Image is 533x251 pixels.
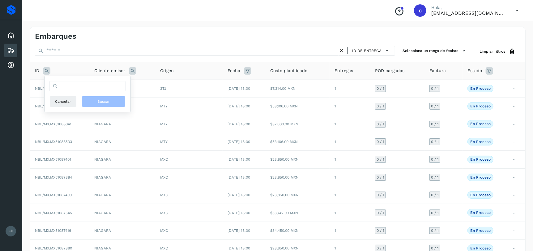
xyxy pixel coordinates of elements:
span: NBL/MX.MX51087380 [35,246,72,250]
div: Inicio [4,29,17,42]
span: 0 / 1 [377,87,384,90]
span: [DATE] 18:00 [228,104,250,108]
td: $23,850.00 MXN [265,151,330,168]
span: 0 / 1 [377,122,384,126]
span: 0 / 1 [377,104,384,108]
td: NIAGARA [89,133,155,150]
span: 0 / 1 [431,175,439,179]
span: 0 / 1 [431,158,439,161]
span: NBL/MX.MX51088205 [35,104,72,108]
button: Selecciona un rango de fechas [400,46,470,56]
td: NIAGARA [89,168,155,186]
span: 0 / 1 [431,193,439,197]
td: NIAGARA [89,222,155,239]
div: Embarques [4,44,17,57]
p: En proceso [470,140,491,144]
span: MXC [160,157,168,162]
span: Entregas [335,67,353,74]
span: 3TJ [160,86,166,91]
td: - [508,115,525,133]
span: [DATE] 18:00 [228,140,250,144]
span: ID de entrega [352,48,382,54]
p: En proceso [470,157,491,162]
span: NBL/MX.MX51087401 [35,157,71,162]
button: ID de entrega [350,46,392,55]
td: 1 [330,133,370,150]
span: 0 / 1 [431,229,439,232]
span: 0 / 1 [377,246,384,250]
td: - [508,151,525,168]
p: Hola, [431,5,505,10]
td: - [508,186,525,204]
span: NBL/MX.MX51087545 [35,211,72,215]
span: 0 / 1 [431,211,439,215]
p: En proceso [470,86,491,91]
p: En proceso [470,228,491,233]
span: NBL/MX.MX51087384 [35,175,72,180]
span: POD cargadas [375,67,404,74]
span: 0 / 1 [431,87,439,90]
p: En proceso [470,175,491,180]
p: cuentasespeciales8_met@castores.com.mx [431,10,505,16]
td: 1 [330,222,370,239]
span: Factura [429,67,446,74]
span: Estado [467,67,482,74]
td: - [508,80,525,97]
span: MXC [160,211,168,215]
td: - [508,168,525,186]
span: [DATE] 18:00 [228,175,250,180]
span: Cliente emisor [94,67,125,74]
p: En proceso [470,210,491,215]
span: 0 / 1 [431,104,439,108]
span: [DATE] 18:00 [228,193,250,197]
p: En proceso [470,104,491,108]
span: NBL/MX.MX51088533 [35,140,72,144]
span: MXC [160,175,168,180]
button: Limpiar filtros [475,46,520,57]
p: En proceso [470,122,491,126]
span: [DATE] 18:00 [228,122,250,126]
td: 1 [330,80,370,97]
td: $34,450.00 MXN [265,222,330,239]
span: 0 / 1 [431,140,439,144]
span: 0 / 1 [377,140,384,144]
span: 0 / 1 [431,246,439,250]
span: Costo planificado [270,67,307,74]
span: MTY [160,104,168,108]
span: MXC [160,246,168,250]
td: 1 [330,204,370,222]
span: 0 / 1 [377,193,384,197]
td: $37,000.00 MXN [265,115,330,133]
span: Origen [160,67,174,74]
span: Limpiar filtros [480,49,505,54]
span: 0 / 1 [377,229,384,232]
p: En proceso [470,246,491,250]
span: MTY [160,140,168,144]
span: [DATE] 18:00 [228,157,250,162]
p: En proceso [470,193,491,197]
td: 1 [330,151,370,168]
td: - [508,222,525,239]
span: [DATE] 18:00 [228,86,250,91]
td: NIAGARA [89,204,155,222]
span: Fecha [228,67,240,74]
span: 0 / 1 [377,158,384,161]
span: ID [35,67,39,74]
span: [DATE] 18:00 [228,211,250,215]
td: 1 [330,97,370,115]
span: MXC [160,228,168,233]
span: NBL/MX.MX51088041 [35,122,71,126]
div: Cuentas por cobrar [4,58,17,72]
td: NIAGARA [89,115,155,133]
td: $7,314.00 MXN [265,80,330,97]
td: 1 [330,186,370,204]
td: 1 [330,115,370,133]
td: $23,850.00 MXN [265,168,330,186]
span: NBL/MX.MX51087409 [35,193,72,197]
td: $23,850.00 MXN [265,186,330,204]
td: 1 [330,168,370,186]
td: - [508,204,525,222]
h4: Embarques [35,32,76,41]
td: - [508,97,525,115]
td: - [508,133,525,150]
